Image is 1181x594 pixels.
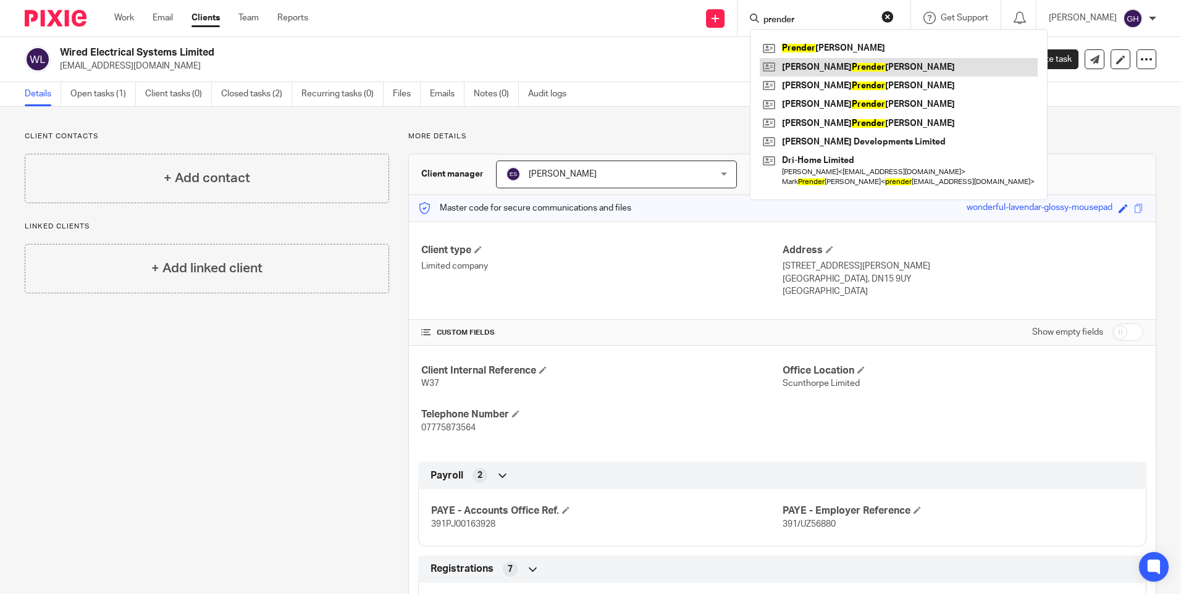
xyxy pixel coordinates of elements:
[474,82,519,106] a: Notes (0)
[783,364,1143,377] h4: Office Location
[145,82,212,106] a: Client tasks (0)
[25,46,51,72] img: svg%3E
[941,14,988,22] span: Get Support
[506,167,521,182] img: svg%3E
[418,202,631,214] p: Master code for secure communications and files
[421,364,782,377] h4: Client Internal Reference
[277,12,308,24] a: Reports
[762,15,873,26] input: Search
[431,563,494,575] span: Registrations
[421,379,439,388] span: W37
[114,12,134,24] a: Work
[421,260,782,272] p: Limited company
[783,520,836,529] span: 391/UZ56880
[783,260,1143,272] p: [STREET_ADDRESS][PERSON_NAME]
[430,82,464,106] a: Emails
[393,82,421,106] a: Files
[783,244,1143,257] h4: Address
[25,132,389,141] p: Client contacts
[881,10,894,23] button: Clear
[783,273,1143,285] p: [GEOGRAPHIC_DATA], DN15 9UY
[431,520,495,529] span: 391PJ00163928
[783,504,1133,517] h4: PAYE - Employer Reference
[967,201,1112,215] div: wonderful-lavendar-glossy-mousepad
[25,82,61,106] a: Details
[529,170,597,178] span: [PERSON_NAME]
[70,82,136,106] a: Open tasks (1)
[421,244,782,257] h4: Client type
[60,60,988,72] p: [EMAIL_ADDRESS][DOMAIN_NAME]
[153,12,173,24] a: Email
[151,259,263,278] h4: + Add linked client
[1049,12,1117,24] p: [PERSON_NAME]
[60,46,802,59] h2: Wired Electrical Systems Limited
[431,469,463,482] span: Payroll
[25,222,389,232] p: Linked clients
[421,328,782,338] h4: CUSTOM FIELDS
[191,12,220,24] a: Clients
[238,12,259,24] a: Team
[164,169,250,188] h4: + Add contact
[1032,326,1103,338] label: Show empty fields
[783,285,1143,298] p: [GEOGRAPHIC_DATA]
[528,82,576,106] a: Audit logs
[421,168,484,180] h3: Client manager
[508,563,513,575] span: 7
[783,379,860,388] span: Scunthorpe Limited
[421,424,476,432] span: 07775873564
[301,82,384,106] a: Recurring tasks (0)
[1123,9,1143,28] img: svg%3E
[408,132,1156,141] p: More details
[431,504,782,517] h4: PAYE - Accounts Office Ref.
[477,469,482,482] span: 2
[221,82,292,106] a: Closed tasks (2)
[421,408,782,421] h4: Telephone Number
[25,10,86,27] img: Pixie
